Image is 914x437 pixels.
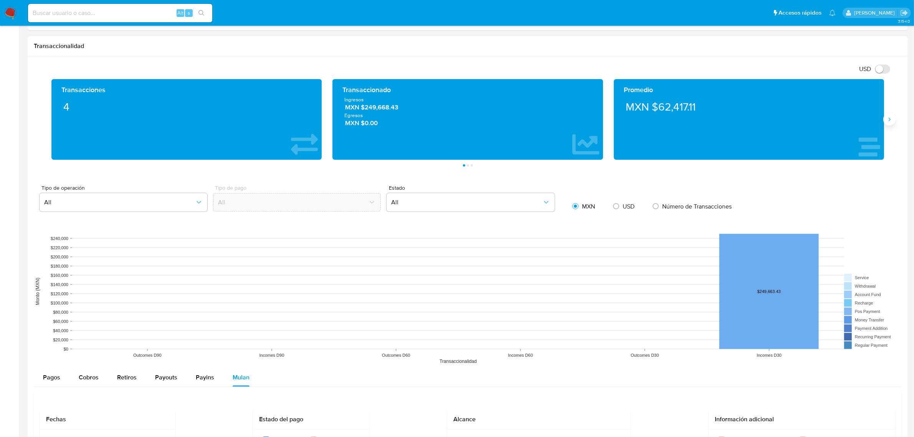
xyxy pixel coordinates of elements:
a: Salir [900,9,908,17]
input: Buscar usuario o caso... [28,8,212,18]
button: search-icon [193,8,209,18]
span: Alt [177,9,183,17]
span: s [188,9,190,17]
span: Accesos rápidos [778,9,821,17]
a: Notificaciones [829,10,836,16]
span: 3.154.0 [898,18,910,24]
p: daniela.lagunesrodriguez@mercadolibre.com.mx [854,9,897,17]
h1: Transaccionalidad [34,42,902,50]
